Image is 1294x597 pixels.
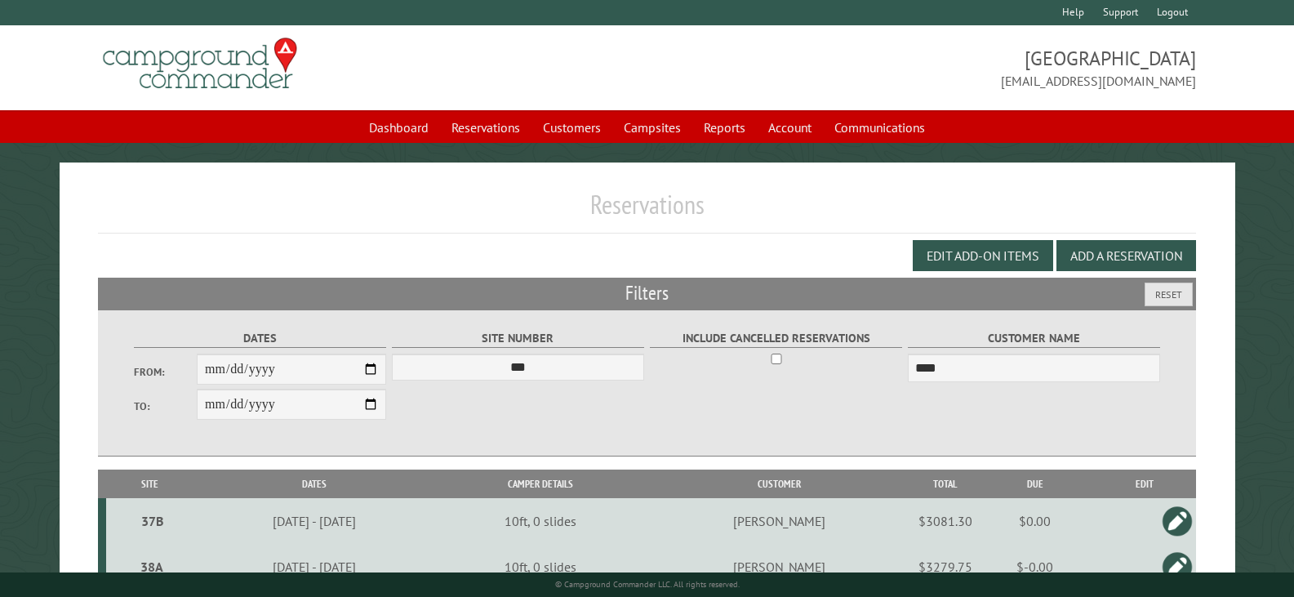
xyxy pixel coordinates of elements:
div: 37B [113,513,191,529]
button: Reset [1145,283,1193,306]
td: $-0.00 [978,544,1092,590]
th: Dates [193,470,435,498]
a: Reports [694,112,755,143]
h1: Reservations [98,189,1196,234]
td: 10ft, 0 slides [435,544,646,590]
span: [GEOGRAPHIC_DATA] [EMAIL_ADDRESS][DOMAIN_NAME] [647,45,1196,91]
div: [DATE] - [DATE] [196,559,433,575]
td: [PERSON_NAME] [646,544,912,590]
th: Customer [646,470,912,498]
label: From: [134,364,197,380]
td: $0.00 [978,498,1092,544]
th: Edit [1092,470,1196,498]
img: Campground Commander [98,32,302,96]
label: Site Number [392,329,645,348]
td: $3081.30 [913,498,978,544]
small: © Campground Commander LLC. All rights reserved. [555,579,740,590]
a: Account [758,112,821,143]
td: 10ft, 0 slides [435,498,646,544]
a: Reservations [442,112,530,143]
label: Dates [134,329,387,348]
th: Due [978,470,1092,498]
td: [PERSON_NAME] [646,498,912,544]
label: To: [134,399,197,414]
a: Dashboard [359,112,438,143]
th: Total [913,470,978,498]
th: Camper Details [435,470,646,498]
a: Communications [825,112,935,143]
div: [DATE] - [DATE] [196,513,433,529]
div: 38A [113,559,191,575]
th: Site [106,470,193,498]
label: Include Cancelled Reservations [650,329,903,348]
td: $3279.75 [913,544,978,590]
a: Customers [533,112,611,143]
button: Add a Reservation [1056,240,1196,271]
button: Edit Add-on Items [913,240,1053,271]
label: Customer Name [908,329,1161,348]
h2: Filters [98,278,1196,309]
a: Campsites [614,112,691,143]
